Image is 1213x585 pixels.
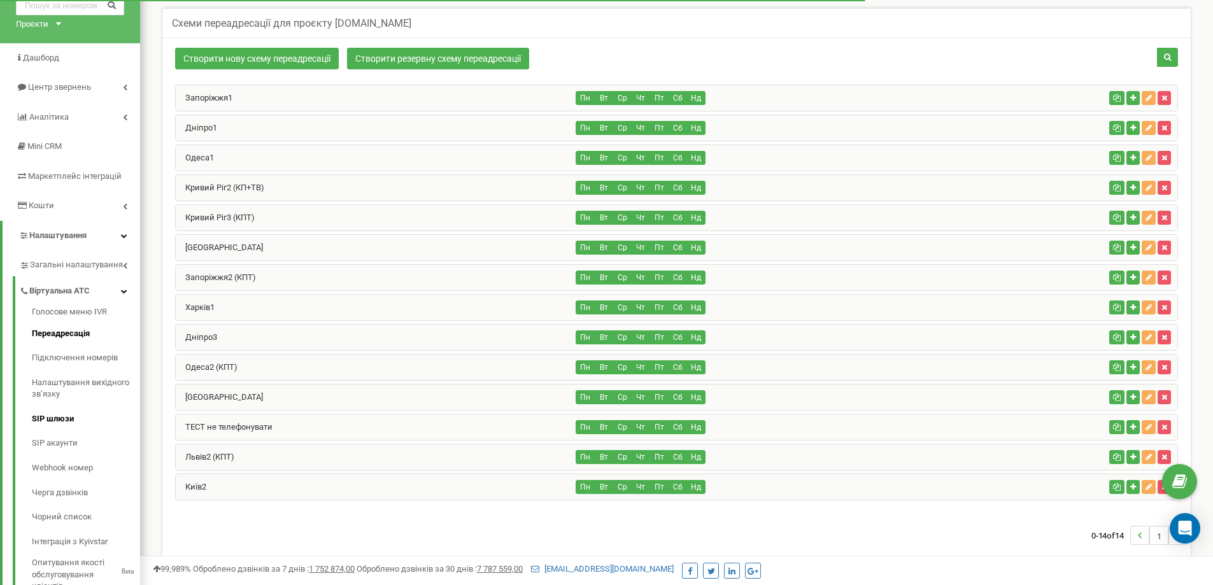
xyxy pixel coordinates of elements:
[176,392,263,402] a: [GEOGRAPHIC_DATA]
[1170,513,1200,544] div: Open Intercom Messenger
[576,211,595,225] button: Пн
[613,360,632,374] button: Ср
[594,271,613,285] button: Вт
[29,230,87,240] span: Налаштування
[613,480,632,494] button: Ср
[29,285,90,297] span: Віртуальна АТС
[668,420,687,434] button: Сб
[347,48,529,69] a: Створити резервну схему переадресації
[576,91,595,105] button: Пн
[631,241,650,255] button: Чт
[594,420,613,434] button: Вт
[686,121,706,135] button: Нд
[649,450,669,464] button: Пт
[477,564,523,574] u: 7 787 559,00
[576,151,595,165] button: Пн
[649,360,669,374] button: Пт
[631,450,650,464] button: Чт
[631,360,650,374] button: Чт
[668,360,687,374] button: Сб
[686,300,706,314] button: Нд
[613,450,632,464] button: Ср
[29,201,54,210] span: Кошти
[668,121,687,135] button: Сб
[176,422,273,432] a: ТЕСТ не телефонувати
[176,302,215,312] a: Харків1
[631,390,650,404] button: Чт
[594,91,613,105] button: Вт
[1107,530,1115,541] span: of
[649,211,669,225] button: Пт
[32,346,140,370] a: Підключення номерів
[613,91,632,105] button: Ср
[576,241,595,255] button: Пн
[613,181,632,195] button: Ср
[594,181,613,195] button: Вт
[613,241,632,255] button: Ср
[686,360,706,374] button: Нд
[594,450,613,464] button: Вт
[576,420,595,434] button: Пн
[309,564,355,574] u: 1 752 874,00
[668,450,687,464] button: Сб
[19,250,140,276] a: Загальні налаштування
[668,241,687,255] button: Сб
[576,330,595,344] button: Пн
[576,390,595,404] button: Пн
[613,420,632,434] button: Ср
[32,370,140,407] a: Налаштування вихідного зв’язку
[357,564,523,574] span: Оброблено дзвінків за 30 днів :
[594,480,613,494] button: Вт
[686,480,706,494] button: Нд
[668,300,687,314] button: Сб
[32,481,140,505] a: Черга дзвінків
[613,121,632,135] button: Ср
[649,300,669,314] button: Пт
[153,564,191,574] span: 99,989%
[27,141,62,151] span: Mini CRM
[32,431,140,456] a: SIP акаунти
[631,271,650,285] button: Чт
[32,456,140,481] a: Webhook номер
[686,330,706,344] button: Нд
[1149,526,1168,545] li: 1
[28,171,122,181] span: Маркетплейс інтеграцій
[576,121,595,135] button: Пн
[176,183,264,192] a: Кривий Ріг2 (КП+ТВ)
[32,505,140,530] a: Чорний список
[576,271,595,285] button: Пн
[176,332,217,342] a: Дніпро3
[176,243,263,252] a: [GEOGRAPHIC_DATA]
[16,18,48,31] div: Проєкти
[686,91,706,105] button: Нд
[1091,526,1130,545] span: 0-14 14
[176,362,238,372] a: Одеса2 (КПТ)
[1157,48,1178,67] button: Пошук схеми переадресації
[613,271,632,285] button: Ср
[172,18,411,29] h5: Схеми переадресації для проєкту [DOMAIN_NAME]
[29,112,69,122] span: Аналiтика
[19,276,140,302] a: Віртуальна АТС
[668,211,687,225] button: Сб
[631,151,650,165] button: Чт
[631,91,650,105] button: Чт
[30,259,123,271] span: Загальні налаштування
[32,530,140,554] a: Інтеграція з Kyivstar
[176,153,214,162] a: Одеса1
[32,321,140,346] a: Переадресація
[594,390,613,404] button: Вт
[594,241,613,255] button: Вт
[649,241,669,255] button: Пт
[649,151,669,165] button: Пт
[631,300,650,314] button: Чт
[686,241,706,255] button: Нд
[649,480,669,494] button: Пт
[176,482,206,491] a: Київ2
[668,390,687,404] button: Сб
[631,420,650,434] button: Чт
[631,330,650,344] button: Чт
[686,420,706,434] button: Нд
[668,151,687,165] button: Сб
[631,121,650,135] button: Чт
[175,48,339,69] a: Створити нову схему переадресації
